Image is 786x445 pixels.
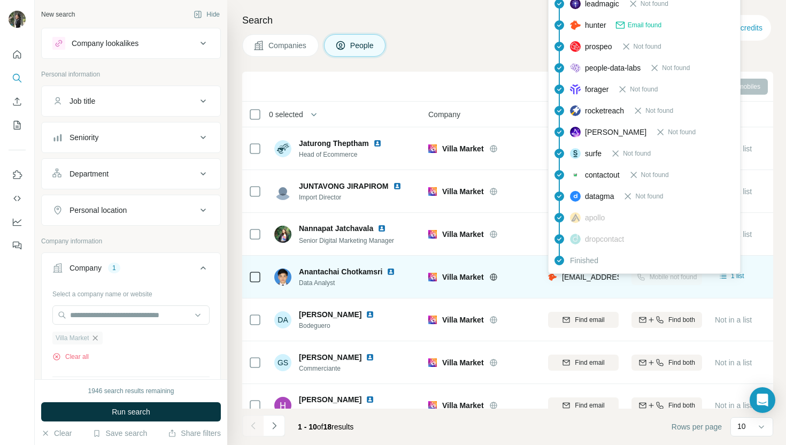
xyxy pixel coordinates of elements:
[299,267,382,276] span: Anantachai Chotkamsri
[428,273,437,281] img: Logo of Villa Market
[9,189,26,208] button: Use Surfe API
[299,394,361,405] span: [PERSON_NAME]
[731,271,744,281] span: 1 list
[585,63,641,73] span: people-data-labs
[88,386,174,396] div: 1946 search results remaining
[570,255,598,266] span: Finished
[70,205,127,216] div: Personal location
[585,191,614,202] span: datagma
[585,127,646,137] span: [PERSON_NAME]
[274,397,291,414] img: Avatar
[299,181,389,191] span: JUNTAVONG JIRAPIROM
[42,161,220,187] button: Department
[9,212,26,232] button: Dashboard
[442,357,484,368] span: Villa Market
[56,333,89,343] span: Villa Market
[269,109,303,120] span: 0 selected
[562,273,689,281] span: [EMAIL_ADDRESS][DOMAIN_NAME]
[317,423,323,431] span: of
[442,229,484,240] span: Villa Market
[41,428,72,439] button: Clear
[299,408,391,416] span: Human Resources Administrator
[570,172,581,178] img: provider contactout logo
[70,96,95,106] div: Job title
[428,316,437,324] img: Logo of Villa Market
[112,406,150,417] span: Run search
[662,63,690,73] span: Not found
[570,41,581,52] img: provider prospeo logo
[668,358,695,367] span: Find both
[168,428,221,439] button: Share filters
[299,309,361,320] span: [PERSON_NAME]
[548,355,619,371] button: Find email
[299,237,394,244] span: Senior Digital Marketing Manager
[715,401,752,410] span: Not in a list
[634,42,661,51] span: Not found
[628,20,661,30] span: Email found
[298,423,317,431] span: 1 - 10
[668,127,696,137] span: Not found
[668,401,695,410] span: Find both
[548,397,619,413] button: Find email
[186,6,227,22] button: Hide
[585,170,620,180] span: contactout
[274,140,291,157] img: Avatar
[9,236,26,255] button: Feedback
[570,234,581,244] img: provider dropcontact logo
[442,314,484,325] span: Villa Market
[428,401,437,410] img: Logo of Villa Market
[630,85,658,94] span: Not found
[570,63,581,73] img: provider people-data-labs logo
[570,105,581,116] img: provider rocketreach logo
[299,321,387,331] span: Bodeguero
[623,149,651,158] span: Not found
[42,197,220,223] button: Personal location
[631,355,702,371] button: Find both
[274,311,291,328] div: DA
[299,193,414,202] span: Import Director
[323,423,332,431] span: 18
[350,40,375,51] span: People
[72,38,138,49] div: Company lookalikes
[393,182,402,190] img: LinkedIn logo
[387,267,395,276] img: LinkedIn logo
[70,168,109,179] div: Department
[299,138,369,149] span: Jaturong Theptham
[42,125,220,150] button: Seniority
[585,105,624,116] span: rocketreach
[274,183,291,200] img: Avatar
[570,212,581,223] img: provider apollo logo
[299,353,361,362] span: [PERSON_NAME]
[631,312,702,328] button: Find both
[428,230,437,239] img: Logo of Villa Market
[70,263,102,273] div: Company
[274,226,291,243] img: Avatar
[585,148,602,159] span: surfe
[299,278,408,288] span: Data Analyst
[585,84,608,95] span: forager
[299,150,395,159] span: Head of Ecommerce
[668,315,695,325] span: Find both
[570,84,581,95] img: provider forager logo
[715,358,752,367] span: Not in a list
[264,415,285,436] button: Navigate to next page
[9,165,26,185] button: Use Surfe on LinkedIn
[570,20,581,30] img: provider hunter logo
[42,30,220,56] button: Company lookalikes
[548,272,557,282] img: provider hunter logo
[366,353,374,362] img: LinkedIn logo
[299,364,387,373] span: Commerciante
[274,268,291,286] img: Avatar
[428,144,437,153] img: Logo of Villa Market
[585,212,605,223] span: apollo
[9,116,26,135] button: My lists
[428,109,460,120] span: Company
[242,13,773,28] h4: Search
[570,191,581,202] img: provider datagma logo
[274,354,291,371] div: GS
[575,401,604,410] span: Find email
[442,272,484,282] span: Villa Market
[585,234,624,244] span: dropcontact
[377,224,386,233] img: LinkedIn logo
[41,402,221,421] button: Run search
